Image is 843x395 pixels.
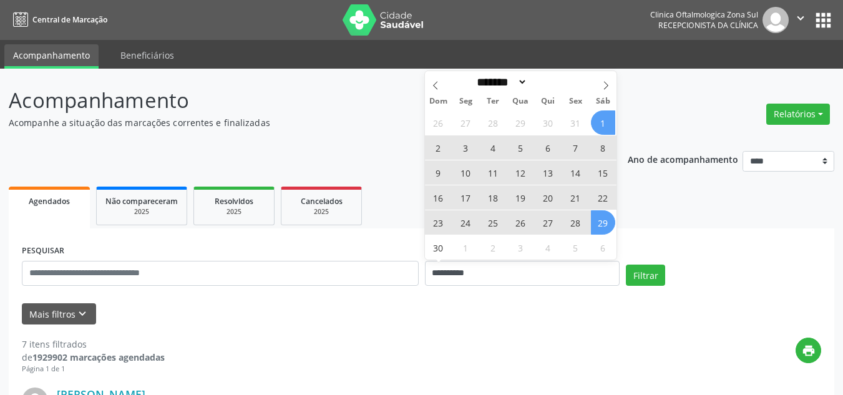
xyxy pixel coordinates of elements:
[591,210,615,235] span: Novembro 29, 2025
[481,160,505,185] span: Novembro 11, 2025
[9,85,587,116] p: Acompanhamento
[794,11,807,25] i: 
[22,338,165,351] div: 7 itens filtrados
[481,135,505,160] span: Novembro 4, 2025
[290,207,353,217] div: 2025
[454,210,478,235] span: Novembro 24, 2025
[22,241,64,261] label: PESQUISAR
[562,97,589,105] span: Sex
[473,76,528,89] select: Month
[426,185,451,210] span: Novembro 16, 2025
[536,135,560,160] span: Novembro 6, 2025
[452,97,479,105] span: Seg
[534,97,562,105] span: Qui
[9,9,107,30] a: Central de Marcação
[509,110,533,135] span: Outubro 29, 2025
[479,97,507,105] span: Ter
[812,9,834,31] button: apps
[32,14,107,25] span: Central de Marcação
[563,210,588,235] span: Novembro 28, 2025
[563,135,588,160] span: Novembro 7, 2025
[796,338,821,363] button: print
[454,185,478,210] span: Novembro 17, 2025
[766,104,830,125] button: Relatórios
[481,235,505,260] span: Dezembro 2, 2025
[509,160,533,185] span: Novembro 12, 2025
[454,160,478,185] span: Novembro 10, 2025
[22,303,96,325] button: Mais filtroskeyboard_arrow_down
[589,97,616,105] span: Sáb
[626,265,665,286] button: Filtrar
[426,110,451,135] span: Outubro 26, 2025
[591,235,615,260] span: Dezembro 6, 2025
[591,160,615,185] span: Novembro 15, 2025
[802,344,816,358] i: print
[4,44,99,69] a: Acompanhamento
[591,185,615,210] span: Novembro 22, 2025
[763,7,789,33] img: img
[9,116,587,129] p: Acompanhe a situação das marcações correntes e finalizadas
[591,135,615,160] span: Novembro 8, 2025
[112,44,183,66] a: Beneficiários
[789,7,812,33] button: 
[105,207,178,217] div: 2025
[536,160,560,185] span: Novembro 13, 2025
[203,207,265,217] div: 2025
[509,135,533,160] span: Novembro 5, 2025
[481,110,505,135] span: Outubro 28, 2025
[536,110,560,135] span: Outubro 30, 2025
[426,210,451,235] span: Novembro 23, 2025
[536,235,560,260] span: Dezembro 4, 2025
[105,196,178,207] span: Não compareceram
[454,235,478,260] span: Dezembro 1, 2025
[507,97,534,105] span: Qua
[481,185,505,210] span: Novembro 18, 2025
[563,185,588,210] span: Novembro 21, 2025
[29,196,70,207] span: Agendados
[215,196,253,207] span: Resolvidos
[563,160,588,185] span: Novembro 14, 2025
[425,97,452,105] span: Dom
[301,196,343,207] span: Cancelados
[481,210,505,235] span: Novembro 25, 2025
[658,20,758,31] span: Recepcionista da clínica
[563,110,588,135] span: Outubro 31, 2025
[22,351,165,364] div: de
[536,185,560,210] span: Novembro 20, 2025
[22,364,165,374] div: Página 1 de 1
[426,160,451,185] span: Novembro 9, 2025
[527,76,568,89] input: Year
[650,9,758,20] div: Clinica Oftalmologica Zona Sul
[454,135,478,160] span: Novembro 3, 2025
[76,307,89,321] i: keyboard_arrow_down
[591,110,615,135] span: Novembro 1, 2025
[454,110,478,135] span: Outubro 27, 2025
[563,235,588,260] span: Dezembro 5, 2025
[426,235,451,260] span: Novembro 30, 2025
[509,210,533,235] span: Novembro 26, 2025
[536,210,560,235] span: Novembro 27, 2025
[509,235,533,260] span: Dezembro 3, 2025
[628,151,738,167] p: Ano de acompanhamento
[426,135,451,160] span: Novembro 2, 2025
[509,185,533,210] span: Novembro 19, 2025
[32,351,165,363] strong: 1929902 marcações agendadas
